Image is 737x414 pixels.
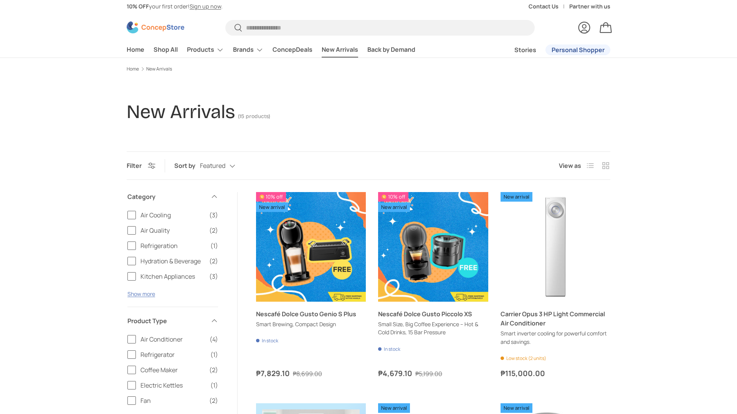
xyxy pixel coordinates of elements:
[378,192,488,302] a: Nescafé Dolce Gusto Piccolo XS
[140,226,205,235] span: Air Quality
[256,192,286,202] span: 10% off
[552,47,605,53] span: Personal Shopper
[210,381,218,390] span: (1)
[127,3,149,10] strong: 10% OFF
[209,272,218,281] span: (3)
[210,350,218,359] span: (1)
[210,335,218,344] span: (4)
[140,210,205,220] span: Air Cooling
[529,2,569,11] a: Contact Us
[174,161,200,170] label: Sort by
[140,365,205,375] span: Coffee Maker
[127,21,184,33] img: ConcepStore
[182,42,228,58] summary: Products
[209,210,218,220] span: (3)
[127,192,206,201] span: Category
[514,43,536,58] a: Stories
[256,192,366,302] a: Nescafé Dolce Gusto Genio S Plus
[210,241,218,250] span: (1)
[187,42,224,58] a: Products
[127,42,144,57] a: Home
[501,310,605,327] a: Carrier Opus 3 HP Light Commercial Air Conditioner
[140,272,205,281] span: Kitchen Appliances
[200,159,251,173] button: Featured
[127,161,155,170] button: Filter
[569,2,610,11] a: Partner with us
[378,192,408,202] span: 10% off
[209,396,218,405] span: (2)
[127,100,235,123] h1: New Arrivals
[127,42,415,58] nav: Primary
[140,241,206,250] span: Refrigeration
[140,396,205,405] span: Fan
[127,183,218,210] summary: Category
[146,67,172,71] a: New Arrivals
[367,42,415,57] a: Back by Demand
[127,290,155,297] button: Show more
[378,310,472,318] a: Nescafé Dolce Gusto Piccolo XS
[501,192,532,202] span: New arrival
[140,350,206,359] span: Refrigerator
[496,42,610,58] nav: Secondary
[140,381,206,390] span: Electric Kettles
[140,335,205,344] span: Air Conditioner
[501,192,610,302] img: https://concepstore.ph/products/carrier-opus-3-hp-light-commercial-air-conditioner
[233,42,263,58] a: Brands
[209,226,218,235] span: (2)
[322,42,358,57] a: New Arrivals
[190,3,221,10] a: Sign up now
[200,162,225,169] span: Featured
[238,113,270,120] span: (15 products)
[256,310,356,318] a: Nescafé Dolce Gusto Genio S Plus
[127,67,139,71] a: Home
[140,256,205,266] span: Hydration & Beverage
[378,403,410,413] span: New arrival
[273,42,312,57] a: ConcepDeals
[559,161,581,170] span: View as
[154,42,178,57] a: Shop All
[501,192,610,302] a: Carrier Opus 3 HP Light Commercial Air Conditioner
[127,316,206,325] span: Product Type
[228,42,268,58] summary: Brands
[127,161,142,170] span: Filter
[209,365,218,375] span: (2)
[501,403,532,413] span: New arrival
[209,256,218,266] span: (2)
[545,44,610,55] a: Personal Shopper
[256,202,288,212] span: New arrival
[378,202,410,212] span: New arrival
[127,2,223,11] p: your first order! .
[127,307,218,335] summary: Product Type
[127,66,610,72] nav: Breadcrumbs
